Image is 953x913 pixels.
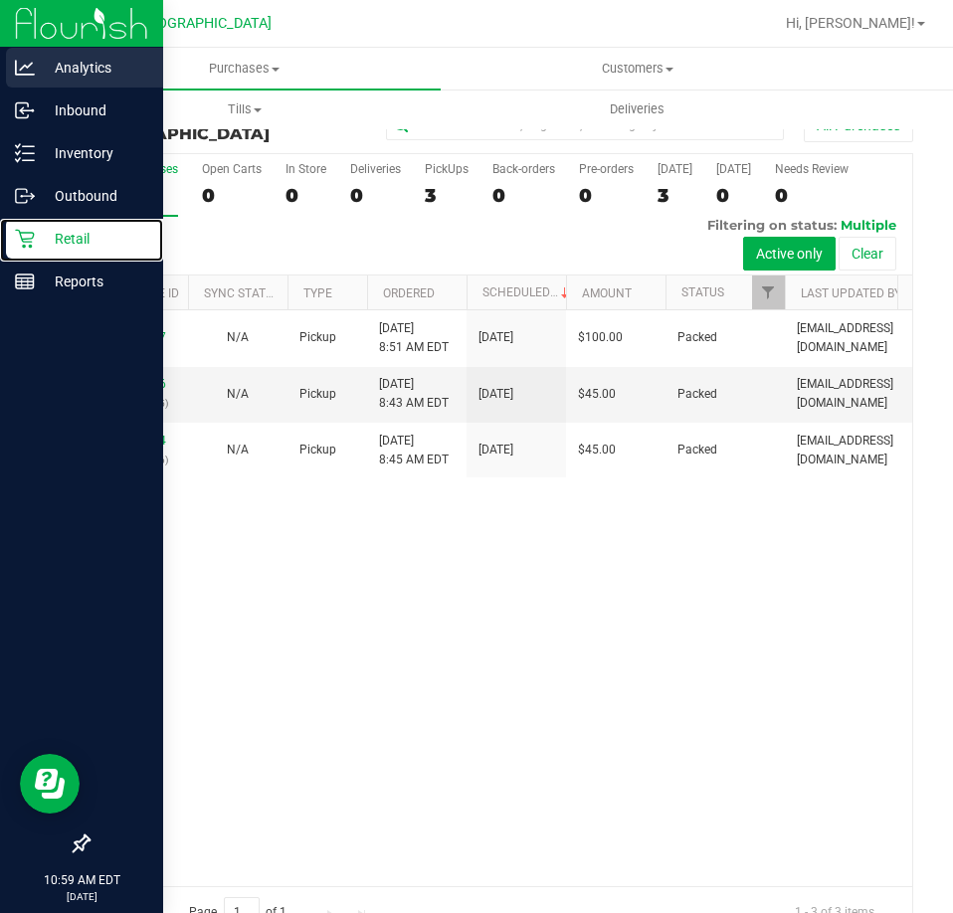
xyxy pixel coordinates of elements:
[583,100,691,118] span: Deliveries
[716,162,751,176] div: [DATE]
[88,124,270,143] span: [GEOGRAPHIC_DATA]
[441,89,834,130] a: Deliveries
[379,319,449,357] span: [DATE] 8:51 AM EDT
[578,385,616,404] span: $45.00
[841,217,896,233] span: Multiple
[20,754,80,814] iframe: Resource center
[482,285,573,299] a: Scheduled
[15,100,35,120] inline-svg: Inbound
[716,184,751,207] div: 0
[579,162,634,176] div: Pre-orders
[677,328,717,347] span: Packed
[135,15,272,32] span: [GEOGRAPHIC_DATA]
[492,184,555,207] div: 0
[15,229,35,249] inline-svg: Retail
[303,286,332,300] a: Type
[379,375,449,413] span: [DATE] 8:43 AM EDT
[299,441,336,459] span: Pickup
[227,385,249,404] button: N/A
[383,286,435,300] a: Ordered
[839,237,896,271] button: Clear
[227,441,249,459] button: N/A
[379,432,449,469] span: [DATE] 8:45 AM EDT
[743,237,836,271] button: Active only
[48,89,441,130] a: Tills
[579,184,634,207] div: 0
[442,60,833,78] span: Customers
[582,286,632,300] a: Amount
[707,217,837,233] span: Filtering on status:
[658,184,692,207] div: 3
[227,387,249,401] span: Not Applicable
[478,385,513,404] span: [DATE]
[15,58,35,78] inline-svg: Analytics
[35,270,154,293] p: Reports
[35,227,154,251] p: Retail
[48,48,441,90] a: Purchases
[350,184,401,207] div: 0
[35,56,154,80] p: Analytics
[35,184,154,208] p: Outbound
[478,441,513,459] span: [DATE]
[88,107,363,142] h3: Purchase Summary:
[202,162,262,176] div: Open Carts
[350,162,401,176] div: Deliveries
[775,184,849,207] div: 0
[752,275,785,309] a: Filter
[578,441,616,459] span: $45.00
[478,328,513,347] span: [DATE]
[775,162,849,176] div: Needs Review
[35,98,154,122] p: Inbound
[578,328,623,347] span: $100.00
[48,60,441,78] span: Purchases
[9,871,154,889] p: 10:59 AM EDT
[227,330,249,344] span: Not Applicable
[35,141,154,165] p: Inventory
[202,184,262,207] div: 0
[786,15,915,31] span: Hi, [PERSON_NAME]!
[286,184,326,207] div: 0
[286,162,326,176] div: In Store
[299,328,336,347] span: Pickup
[227,443,249,456] span: Not Applicable
[492,162,555,176] div: Back-orders
[425,162,469,176] div: PickUps
[801,286,901,300] a: Last Updated By
[658,162,692,176] div: [DATE]
[227,328,249,347] button: N/A
[9,889,154,904] p: [DATE]
[299,385,336,404] span: Pickup
[441,48,834,90] a: Customers
[425,184,469,207] div: 3
[15,272,35,291] inline-svg: Reports
[204,286,281,300] a: Sync Status
[677,385,717,404] span: Packed
[49,100,440,118] span: Tills
[677,441,717,459] span: Packed
[681,285,724,299] a: Status
[15,143,35,163] inline-svg: Inventory
[15,186,35,206] inline-svg: Outbound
